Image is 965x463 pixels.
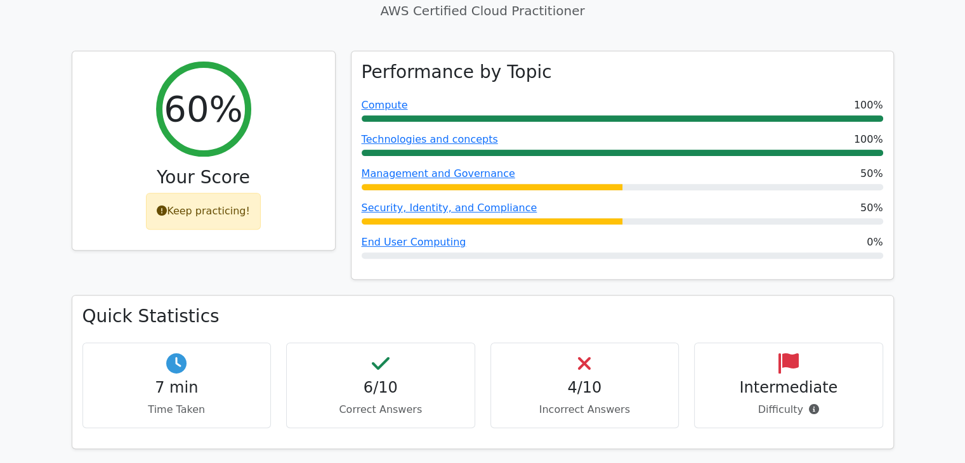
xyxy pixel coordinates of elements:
[146,193,261,230] div: Keep practicing!
[72,1,894,20] p: AWS Certified Cloud Practitioner
[82,167,325,188] h3: Your Score
[362,133,498,145] a: Technologies and concepts
[867,235,883,250] span: 0%
[82,306,883,327] h3: Quick Statistics
[501,402,669,417] p: Incorrect Answers
[860,200,883,216] span: 50%
[362,202,537,214] a: Security, Identity, and Compliance
[854,132,883,147] span: 100%
[362,62,552,83] h3: Performance by Topic
[362,236,466,248] a: End User Computing
[854,98,883,113] span: 100%
[705,379,872,397] h4: Intermediate
[297,402,464,417] p: Correct Answers
[297,379,464,397] h4: 6/10
[362,167,515,179] a: Management and Governance
[93,402,261,417] p: Time Taken
[501,379,669,397] h4: 4/10
[362,99,408,111] a: Compute
[705,402,872,417] p: Difficulty
[93,379,261,397] h4: 7 min
[860,166,883,181] span: 50%
[164,88,242,130] h2: 60%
